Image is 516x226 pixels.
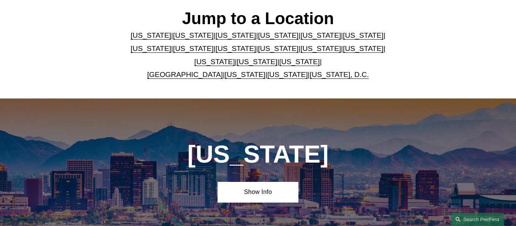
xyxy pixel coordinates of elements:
[216,45,256,52] a: [US_STATE]
[216,31,256,39] a: [US_STATE]
[300,31,341,39] a: [US_STATE]
[310,71,369,78] a: [US_STATE], D.C.
[218,182,298,203] a: Show Info
[157,140,359,169] h1: [US_STATE]
[343,45,383,52] a: [US_STATE]
[131,45,171,52] a: [US_STATE]
[116,8,399,28] h2: Jump to a Location
[147,71,223,78] a: [GEOGRAPHIC_DATA]
[258,45,298,52] a: [US_STATE]
[300,45,341,52] a: [US_STATE]
[131,31,171,39] a: [US_STATE]
[237,58,277,66] a: [US_STATE]
[343,31,383,39] a: [US_STATE]
[173,45,213,52] a: [US_STATE]
[451,213,504,226] a: Search this site
[258,31,298,39] a: [US_STATE]
[279,58,320,66] a: [US_STATE]
[225,71,265,78] a: [US_STATE]
[267,71,307,78] a: [US_STATE]
[194,58,235,66] a: [US_STATE]
[173,31,213,39] a: [US_STATE]
[116,29,399,81] p: | | | | | | | | | | | | | | | | | |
